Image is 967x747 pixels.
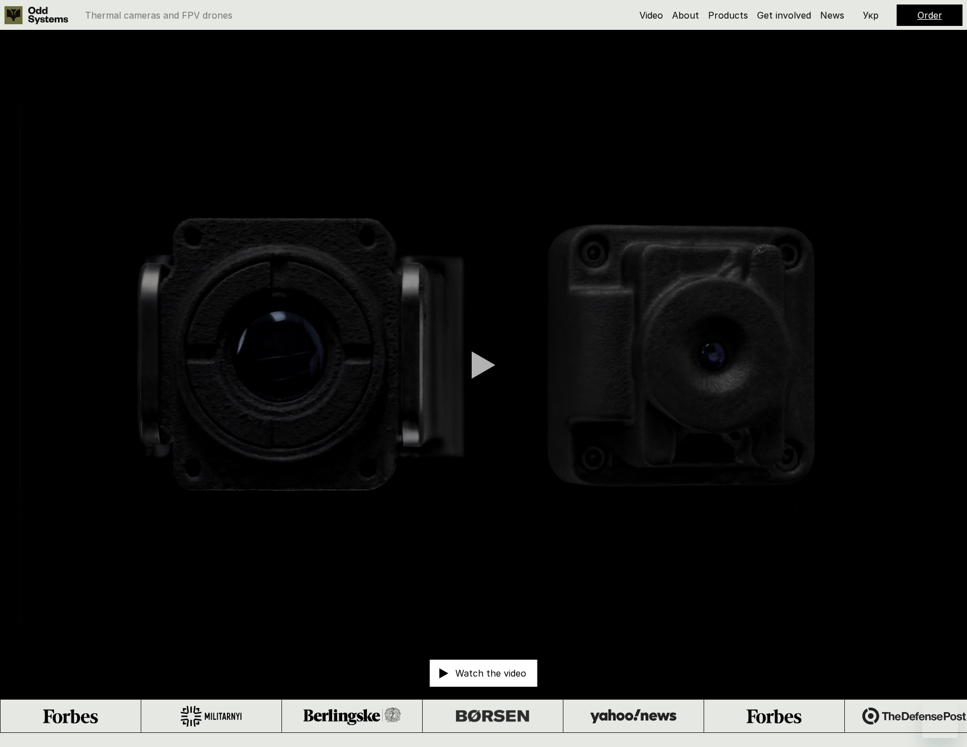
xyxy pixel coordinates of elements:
[672,10,699,21] a: About
[708,10,748,21] a: Products
[922,702,958,738] iframe: Botón para iniciar la ventana de mensajería
[820,10,844,21] a: News
[863,11,879,20] p: Укр
[917,10,942,21] a: Order
[639,10,663,21] a: Video
[85,11,232,20] p: Thermal cameras and FPV drones
[455,669,526,678] p: Watch the video
[757,10,811,21] a: Get involved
